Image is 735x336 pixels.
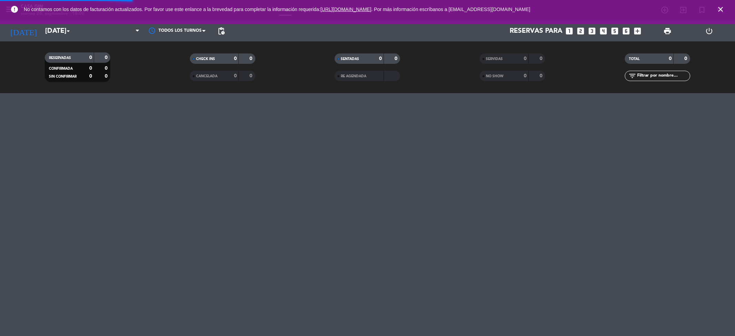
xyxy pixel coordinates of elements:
[5,23,42,39] i: [DATE]
[105,74,109,79] strong: 0
[524,73,527,78] strong: 0
[196,57,215,61] span: CHECK INS
[371,7,530,12] a: . Por más información escríbanos a [EMAIL_ADDRESS][DOMAIN_NAME]
[633,27,642,36] i: add_box
[669,56,672,61] strong: 0
[234,73,237,78] strong: 0
[49,75,76,78] span: SIN CONFIRMAR
[395,56,399,61] strong: 0
[234,56,237,61] strong: 0
[10,5,19,13] i: error
[684,56,688,61] strong: 0
[610,27,619,36] i: looks_5
[599,27,608,36] i: looks_4
[524,56,527,61] strong: 0
[705,27,713,35] i: power_settings_new
[89,55,92,60] strong: 0
[663,27,672,35] span: print
[217,27,225,35] span: pending_actions
[486,57,503,61] span: SERVIDAS
[540,73,544,78] strong: 0
[49,56,71,60] span: RESERVADAS
[628,72,636,80] i: filter_list
[622,27,631,36] i: looks_6
[486,75,503,78] span: NO SHOW
[341,75,366,78] span: RE AGENDADA
[629,57,640,61] span: TOTAL
[249,73,254,78] strong: 0
[636,72,690,80] input: Filtrar por nombre...
[105,55,109,60] strong: 0
[540,56,544,61] strong: 0
[89,74,92,79] strong: 0
[105,66,109,71] strong: 0
[64,27,72,35] i: arrow_drop_down
[379,56,382,61] strong: 0
[24,7,530,12] span: No contamos con los datos de facturación actualizados. Por favor use este enlance a la brevedad p...
[588,27,596,36] i: looks_3
[576,27,585,36] i: looks_two
[320,7,371,12] a: [URL][DOMAIN_NAME]
[510,27,562,35] span: Reservas para
[249,56,254,61] strong: 0
[716,5,725,13] i: close
[565,27,574,36] i: looks_one
[49,67,73,70] span: CONFIRMADA
[341,57,359,61] span: SENTADAS
[196,75,217,78] span: CANCELADA
[89,66,92,71] strong: 0
[688,21,730,41] div: LOG OUT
